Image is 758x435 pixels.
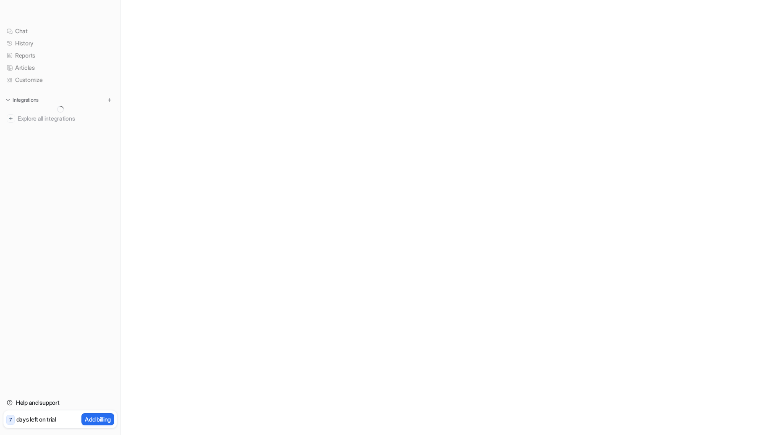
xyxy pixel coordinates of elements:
[3,50,117,61] a: Reports
[16,415,56,424] p: days left on trial
[5,97,11,103] img: expand menu
[7,114,15,123] img: explore all integrations
[3,37,117,49] a: History
[3,25,117,37] a: Chat
[81,413,114,425] button: Add billing
[85,415,111,424] p: Add billing
[3,74,117,86] a: Customize
[107,97,112,103] img: menu_add.svg
[18,112,114,125] span: Explore all integrations
[9,416,12,424] p: 7
[3,397,117,409] a: Help and support
[3,113,117,124] a: Explore all integrations
[3,62,117,74] a: Articles
[3,96,41,104] button: Integrations
[13,97,39,103] p: Integrations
